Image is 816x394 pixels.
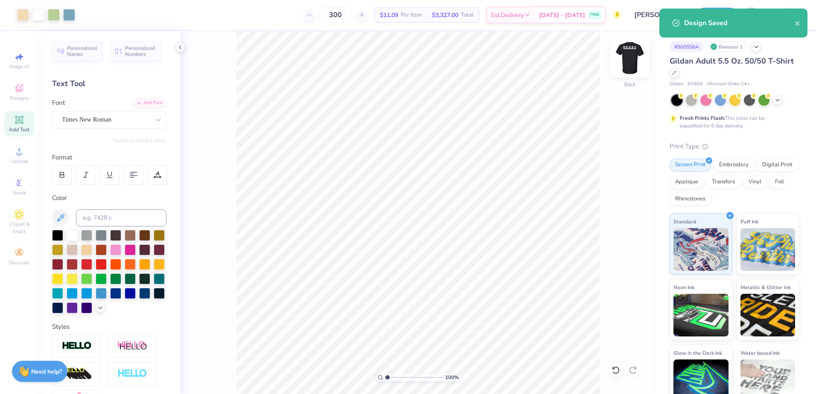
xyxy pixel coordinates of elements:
[740,283,791,292] span: Metallic & Glitter Ink
[76,209,166,226] input: e.g. 7428 c
[673,228,729,271] img: Standard
[795,18,801,28] button: close
[670,159,711,171] div: Screen Print
[670,193,711,206] div: Rhinestones
[52,322,166,332] div: Styles
[743,176,767,188] div: Vinyl
[445,374,459,381] span: 100 %
[740,294,796,336] img: Metallic & Glitter Ink
[707,81,750,88] span: Minimum Order: 24 +
[52,153,167,162] div: Format
[10,95,29,101] span: Designs
[673,348,722,357] span: Glow in the Dark Ink
[740,228,796,271] img: Puff Ink
[117,341,147,351] img: Shadow
[670,81,683,88] span: Gildan
[769,176,790,188] div: Foil
[62,367,92,381] img: 3d Illusion
[52,98,65,108] label: Font
[9,126,29,133] span: Add Text
[13,189,26,196] span: Greek
[9,259,29,266] span: Decorate
[714,159,754,171] div: Embroidery
[740,348,780,357] span: Water based Ink
[461,11,474,20] span: Total
[670,142,799,151] div: Print Type
[613,41,647,75] img: Back
[113,137,166,144] button: Switch to Greek Letters
[401,11,422,20] span: Per Item
[590,12,599,18] span: FREE
[133,98,166,108] div: Add Font
[52,78,166,90] div: Text Tool
[684,18,795,28] div: Design Saved
[4,221,34,235] span: Clipart & logos
[9,63,29,70] span: Image AI
[432,11,458,20] span: $3,327.00
[706,176,740,188] div: Transfers
[673,217,696,226] span: Standard
[125,45,155,57] span: Personalized Numbers
[688,81,703,88] span: # G800
[673,294,729,336] img: Neon Ink
[680,114,785,130] div: This color can be expedited for 5 day delivery.
[628,6,691,23] input: Untitled Design
[670,56,794,66] span: Gildan Adult 5.5 Oz. 50/50 T-Shirt
[740,217,758,226] span: Puff Ink
[670,176,704,188] div: Applique
[757,159,798,171] div: Digital Print
[491,11,524,20] span: Est. Delivery
[62,341,92,351] img: Stroke
[380,11,398,20] span: $11.09
[31,368,62,376] strong: Need help?
[624,81,635,88] div: Back
[67,45,97,57] span: Personalized Names
[708,41,747,52] div: Revision 1
[319,7,352,23] input: – –
[670,41,704,52] div: # 500556A
[680,115,725,122] strong: Fresh Prints Flash:
[11,158,28,165] span: Upload
[673,283,694,292] span: Neon Ink
[117,369,147,379] img: Negative Space
[539,11,585,20] span: [DATE] - [DATE]
[52,193,166,203] div: Color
